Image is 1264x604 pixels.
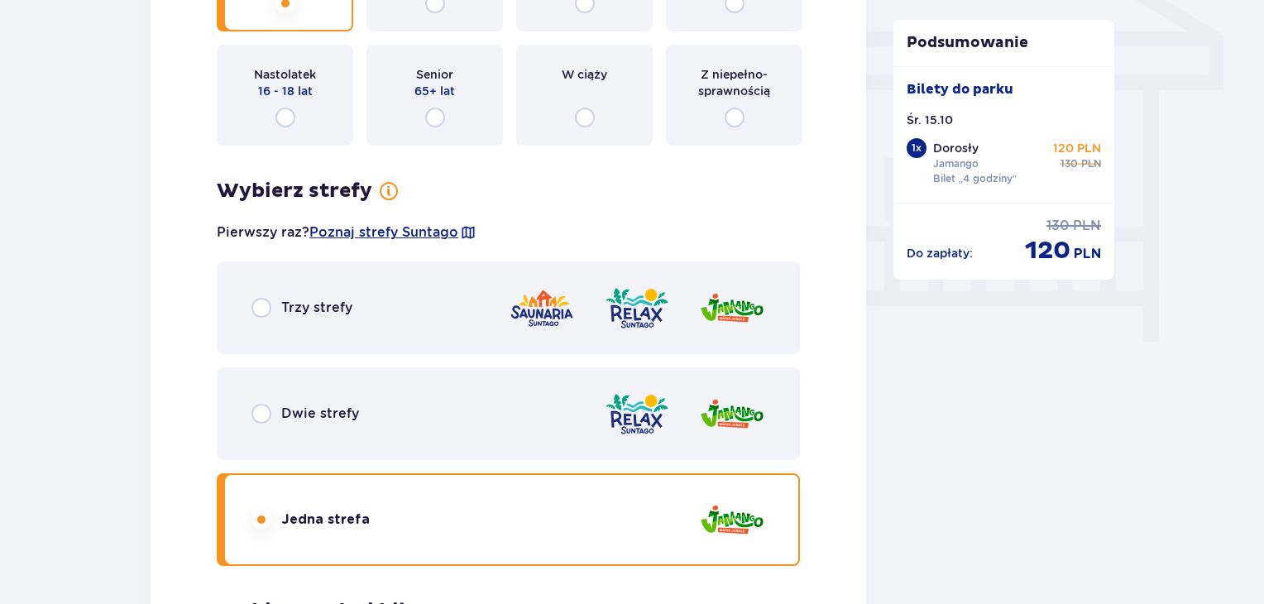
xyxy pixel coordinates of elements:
[604,285,670,332] img: Relax
[1025,235,1070,266] span: 120
[281,299,352,317] span: Trzy strefy
[604,391,670,438] img: Relax
[217,179,372,204] h3: Wybierz strefy
[699,285,765,332] img: Jamango
[217,223,476,242] p: Pierwszy raz?
[1053,140,1101,156] p: 120 PLN
[907,138,926,158] div: 1 x
[258,83,313,99] span: 16 - 18 lat
[562,66,607,83] span: W ciąży
[309,223,458,242] a: Poznaj strefy Suntago
[933,171,1017,186] p: Bilet „4 godziny”
[509,285,575,332] img: Saunaria
[933,156,979,171] p: Jamango
[893,33,1115,53] p: Podsumowanie
[1081,156,1101,171] span: PLN
[933,140,979,156] p: Dorosły
[907,112,953,128] p: Śr. 15.10
[281,405,359,423] span: Dwie strefy
[254,66,316,83] span: Nastolatek
[1061,156,1078,171] span: 130
[681,66,788,99] span: Z niepełno­sprawnością
[416,66,453,83] span: Senior
[907,245,973,261] p: Do zapłaty :
[281,511,370,529] span: Jedna strefa
[1074,245,1101,263] span: PLN
[699,391,765,438] img: Jamango
[699,496,765,544] img: Jamango
[907,80,1013,98] p: Bilety do parku
[414,83,455,99] span: 65+ lat
[1046,217,1070,235] span: 130
[1073,217,1101,235] span: PLN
